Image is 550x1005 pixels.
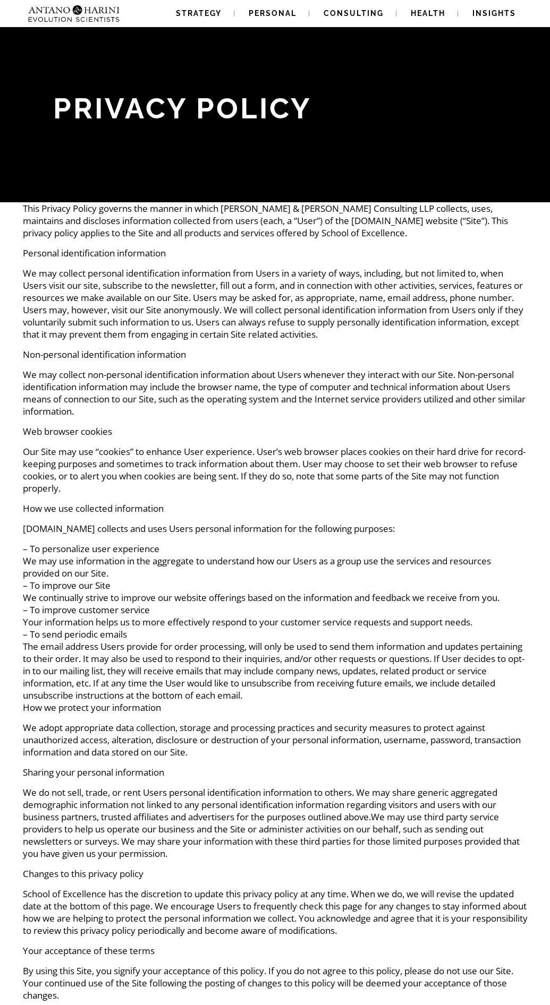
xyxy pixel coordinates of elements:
p: We do not sell, trade, or rent Users personal identification information to others. We may share ... [23,786,528,860]
p: – To personalize user experience We may use information in the aggregate to understand how our Us... [23,543,528,714]
p: Our Site may use “cookies” to enhance User experience. User’s web browser places cookies on their... [23,445,528,494]
p: Personal identification information [23,247,528,259]
p: We adopt appropriate data collection, storage and processing practices and security measures to p... [23,721,528,758]
span: Consulting [324,9,384,18]
p: School of Excellence has the discretion to update this privacy policy at any time. When we do, we... [23,888,528,937]
span: Strategy [176,9,222,18]
p: By using this Site, you signify your acceptance of this policy. If you do not agree to this polic... [23,965,528,1001]
p: Your acceptance of these terms [23,944,528,957]
p: [DOMAIN_NAME] collects and uses Users personal information for the following purposes: [23,522,528,535]
p: How we use collected information [23,502,528,514]
span: Health [411,9,445,18]
p: This Privacy Policy governs the manner in which [PERSON_NAME] & [PERSON_NAME] Consulting LLP coll... [23,202,528,239]
span: Insights [472,9,516,18]
p: Changes to this privacy policy [23,867,528,880]
span: Privacy Policy [53,91,312,125]
p: We may collect personal identification information from Users in a variety of ways, including, bu... [23,267,528,340]
p: Web browser cookies [23,425,528,437]
span: Personal [249,9,297,18]
p: Non-personal identification information [23,348,528,360]
p: Sharing your personal information [23,766,528,778]
p: We may collect non-personal identification information about Users whenever they interact with ou... [23,368,528,417]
